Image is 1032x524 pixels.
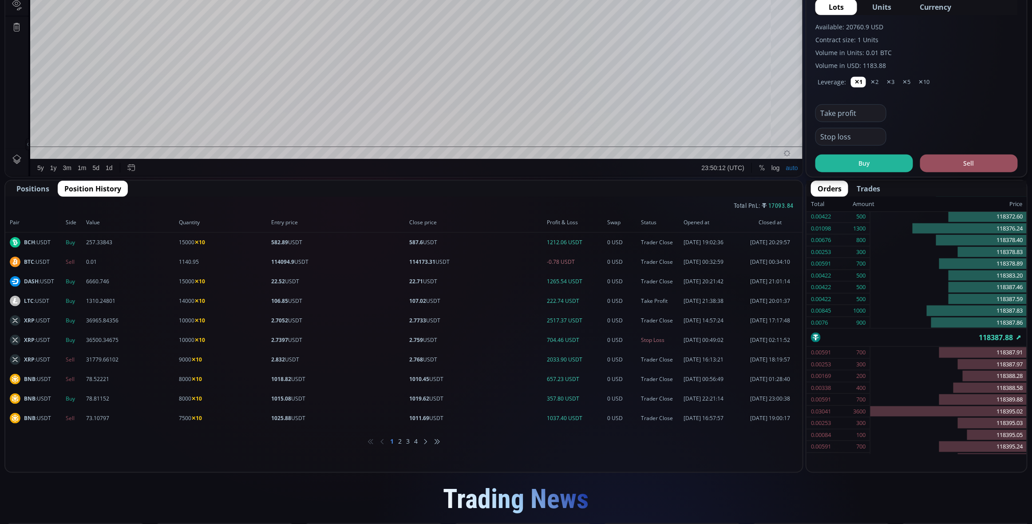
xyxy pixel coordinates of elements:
[145,22,172,28] div: 118485.00
[166,5,193,12] div: Indicators
[641,317,681,325] span: Trader Close
[66,375,83,383] span: Sell
[763,384,778,401] div: Toggle Log Scale
[16,183,49,194] span: Positions
[86,375,176,383] span: 78.52221
[86,336,176,344] span: 36500.34675
[24,317,50,325] span: :USDT
[872,2,891,12] span: Units
[547,336,605,344] span: 704.46 USDT
[86,395,176,403] span: 78.81152
[24,317,35,324] b: XRP
[409,317,426,324] b: 2.7733
[856,347,866,358] div: 700
[607,414,638,422] span: 0 USD
[8,119,15,127] div: 
[870,453,1027,465] div: 118396.03
[24,414,36,422] b: BNB
[856,234,866,246] div: 800
[272,297,289,305] b: 106.85
[409,356,423,363] b: 2.768
[811,246,831,258] div: 0.00253
[57,20,84,28] div: Bitcoin
[86,356,176,364] span: 31779.66102
[811,417,831,429] div: 0.00253
[815,35,1018,44] label: Contract size: 1 Units
[43,20,57,28] div: 1D
[547,375,605,383] span: 657.23 USDT
[684,336,739,344] span: [DATE] 00:49:02
[272,375,407,383] span: USDT
[856,417,866,429] div: 300
[811,282,831,293] div: 0.00422
[24,278,54,286] span: :USDT
[547,258,605,266] span: -0.78 USDT
[106,22,111,28] div: O
[693,384,742,401] button: 23:50:12 (UTC)
[684,395,739,403] span: [DATE] 22:21:14
[811,429,831,441] div: 0.00084
[179,22,206,28] div: 113966.67
[29,32,48,39] div: Volume
[853,406,866,417] div: 3600
[856,370,866,382] div: 200
[684,375,739,383] span: [DATE] 00:56:49
[684,414,739,422] span: [DATE] 16:57:57
[811,258,831,270] div: 0.00591
[209,22,214,28] div: C
[641,258,681,266] span: Trader Close
[409,218,544,226] span: Close price
[742,395,798,403] span: [DATE] 23:00:38
[851,77,866,87] button: ✕1
[194,297,205,305] b: ✕10
[607,375,638,383] span: 0 USD
[409,375,544,383] span: USDT
[45,389,51,396] div: 1y
[856,211,866,222] div: 500
[272,375,292,383] b: 1018.82
[86,278,176,286] span: 6660.746
[856,382,866,394] div: 400
[66,336,83,344] span: Buy
[409,414,429,422] b: 1011.69
[66,317,83,325] span: Buy
[742,414,798,422] span: [DATE] 19:00:17
[870,359,1027,371] div: 118387.97
[32,389,39,396] div: 5y
[807,329,1027,346] div: 118387.88
[409,375,429,383] b: 1010.45
[607,278,638,286] span: 0 USD
[742,278,798,286] span: [DATE] 21:01:14
[175,22,179,28] div: L
[684,218,739,226] span: Opened at
[58,181,128,197] button: Position History
[856,429,866,441] div: 100
[641,218,681,226] span: Status
[66,238,83,246] span: Buy
[191,414,202,422] b: ✕10
[818,183,842,194] span: Orders
[409,414,544,422] span: USDT
[179,258,269,266] span: 1140.95
[272,278,285,285] b: 22.52
[414,437,418,446] li: 4
[853,223,866,234] div: 1300
[191,395,202,402] b: ✕10
[811,305,831,317] div: 0.00845
[684,278,739,286] span: [DATE] 20:21:42
[5,197,803,213] div: Total PnL:
[272,317,407,325] span: USDT
[870,258,1027,270] div: 118378.89
[641,395,681,403] span: Trader Close
[684,297,739,305] span: [DATE] 21:38:38
[742,258,798,266] span: [DATE] 00:34:10
[815,48,1018,57] label: Volume in Units: 0.01 BTC
[24,356,50,364] span: :USDT
[66,278,83,286] span: Buy
[272,238,407,246] span: USDT
[272,356,285,363] b: 2.832
[811,234,831,246] div: 0.00676
[870,441,1027,453] div: 118395.24
[272,258,407,266] span: USDT
[179,395,269,403] span: 8000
